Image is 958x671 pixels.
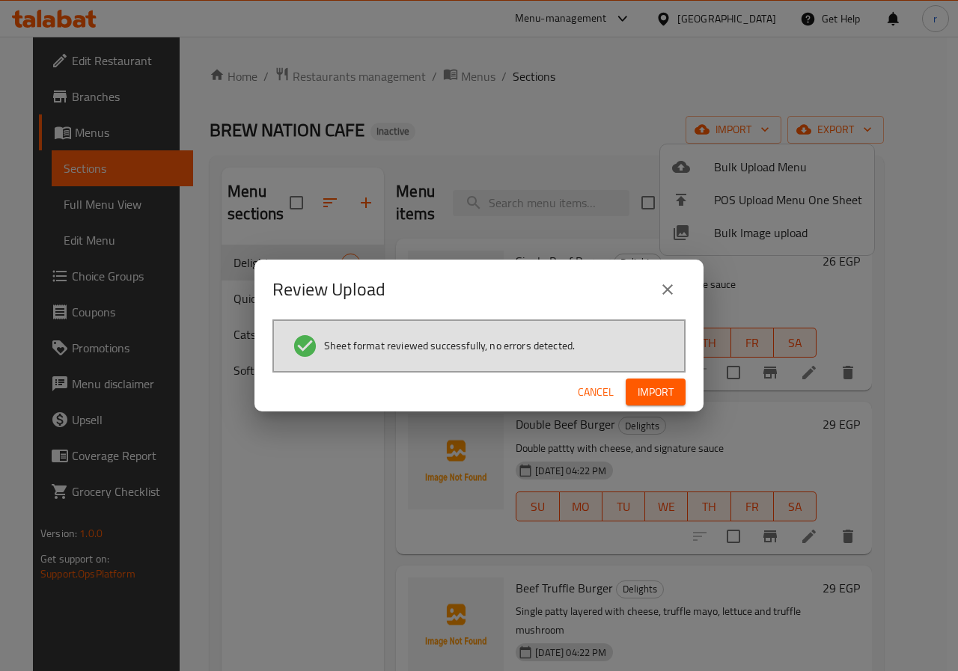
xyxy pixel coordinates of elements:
span: Import [638,383,674,402]
button: Cancel [572,379,620,406]
span: Sheet format reviewed successfully, no errors detected. [324,338,575,353]
h2: Review Upload [272,278,385,301]
span: Cancel [578,383,614,402]
button: Import [626,379,686,406]
button: close [650,272,686,307]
